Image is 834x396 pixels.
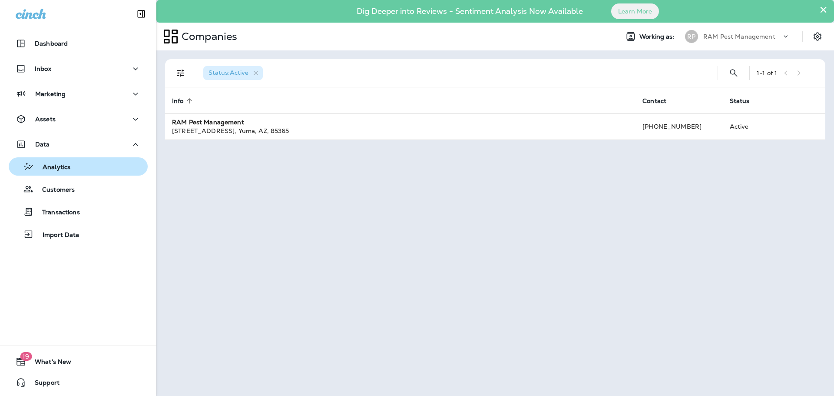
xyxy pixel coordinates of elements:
[172,97,195,105] span: Info
[33,186,75,194] p: Customers
[819,3,827,17] button: Close
[730,97,761,105] span: Status
[34,163,70,172] p: Analytics
[9,35,148,52] button: Dashboard
[723,113,778,140] td: Active
[757,70,777,77] div: 1 - 1 of 1
[9,180,148,198] button: Customers
[685,30,698,43] div: RP
[35,65,51,72] p: Inbox
[20,352,32,361] span: 19
[703,33,775,40] p: RAM Pest Management
[9,203,148,221] button: Transactions
[611,3,659,19] button: Learn More
[9,85,148,103] button: Marketing
[178,30,237,43] p: Companies
[9,60,148,77] button: Inbox
[33,209,80,217] p: Transactions
[35,141,50,148] p: Data
[9,136,148,153] button: Data
[203,66,263,80] div: Status:Active
[642,97,666,105] span: Contact
[35,90,66,97] p: Marketing
[725,64,742,82] button: Search Companies
[26,358,71,369] span: What's New
[172,126,629,135] div: [STREET_ADDRESS] , Yuma , AZ , 85365
[9,374,148,391] button: Support
[172,97,184,105] span: Info
[9,157,148,176] button: Analytics
[35,40,68,47] p: Dashboard
[9,110,148,128] button: Assets
[9,353,148,370] button: 19What's New
[9,225,148,243] button: Import Data
[730,97,750,105] span: Status
[635,113,722,140] td: [PHONE_NUMBER]
[35,116,56,123] p: Assets
[639,33,676,40] span: Working as:
[208,69,248,77] span: Status : Active
[34,231,79,240] p: Import Data
[642,97,678,105] span: Contact
[810,29,825,44] button: Settings
[172,64,189,82] button: Filters
[26,379,60,389] span: Support
[129,5,153,23] button: Collapse Sidebar
[172,118,244,126] strong: RAM Pest Management
[331,10,608,13] p: Dig Deeper into Reviews - Sentiment Analysis Now Available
